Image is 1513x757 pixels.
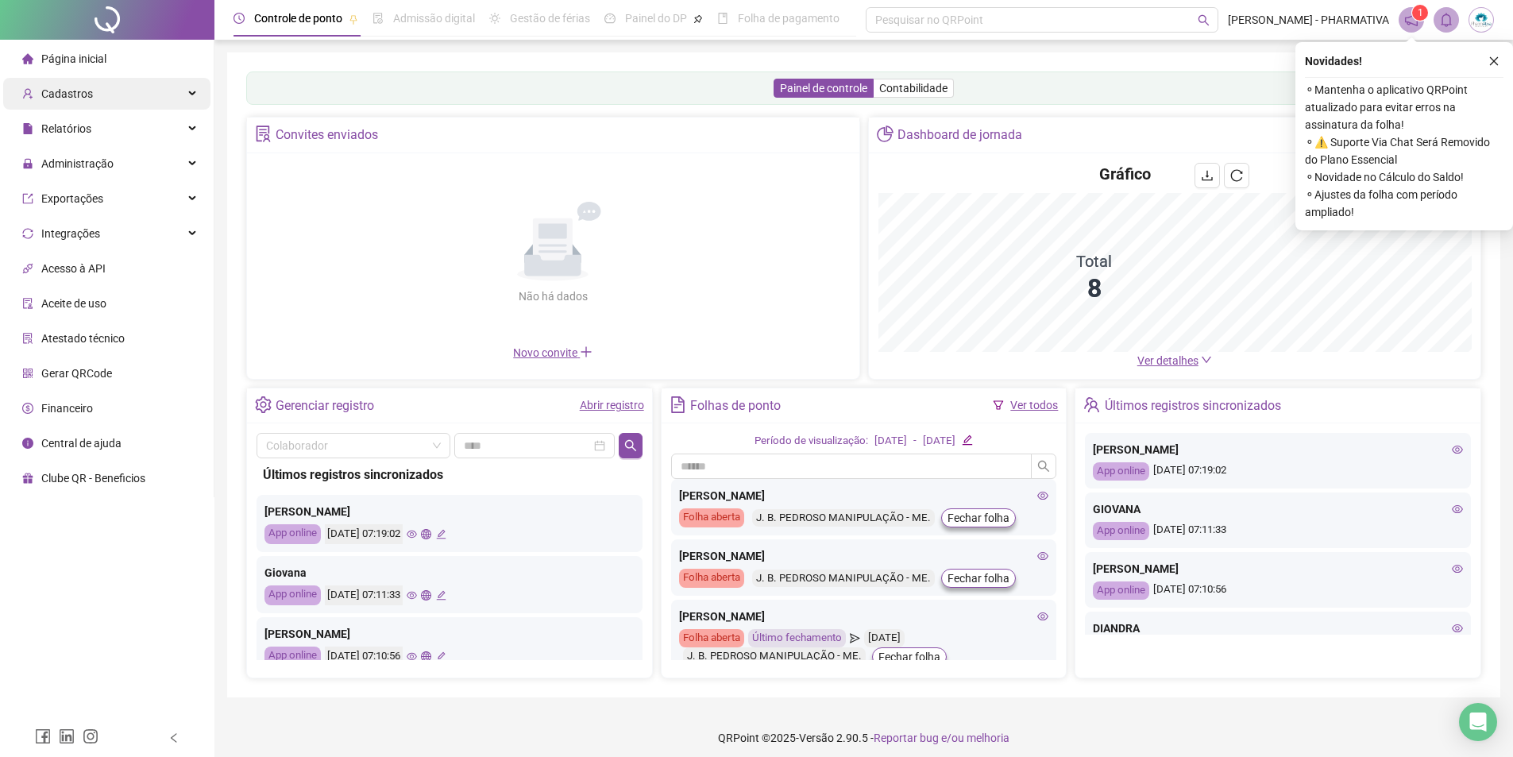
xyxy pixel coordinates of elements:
[41,402,93,415] span: Financeiro
[41,437,122,450] span: Central de ajuda
[752,509,935,527] div: J. B. PEDROSO MANIPULAÇÃO - ME.
[22,263,33,274] span: api
[264,625,635,643] div: [PERSON_NAME]
[878,648,940,666] span: Fechar folha
[717,13,728,24] span: book
[41,227,100,240] span: Integrações
[1452,444,1463,455] span: eye
[372,13,384,24] span: file-done
[41,157,114,170] span: Administração
[1452,623,1463,634] span: eye
[436,651,446,662] span: edit
[41,87,93,100] span: Cadastros
[59,728,75,744] span: linkedin
[41,262,106,275] span: Acesso à API
[22,123,33,134] span: file
[913,433,917,450] div: -
[264,647,321,666] div: App online
[254,12,342,25] span: Controle de ponto
[1439,13,1453,27] span: bell
[83,728,98,744] span: instagram
[407,529,417,539] span: eye
[1305,52,1362,70] span: Novidades !
[948,570,1009,587] span: Fechar folha
[407,590,417,601] span: eye
[1198,14,1210,26] span: search
[624,439,637,452] span: search
[897,122,1022,149] div: Dashboard de jornada
[683,647,866,666] div: J. B. PEDROSO MANIPULAÇÃO - ME.
[877,126,894,142] span: pie-chart
[670,396,686,413] span: file-text
[1488,56,1499,67] span: close
[41,367,112,380] span: Gerar QRCode
[580,399,644,411] a: Abrir registro
[325,585,403,605] div: [DATE] 07:11:33
[1093,462,1463,481] div: [DATE] 07:19:02
[41,192,103,205] span: Exportações
[480,288,626,305] div: Não há dados
[679,569,744,588] div: Folha aberta
[799,732,834,744] span: Versão
[349,14,358,24] span: pushpin
[35,728,51,744] span: facebook
[276,392,374,419] div: Gerenciar registro
[1105,392,1281,419] div: Últimos registros sincronizados
[1305,81,1503,133] span: ⚬ Mantenha o aplicativo QRPoint atualizado para evitar erros na assinatura da folha!
[874,732,1009,744] span: Reportar bug e/ou melhoria
[679,508,744,527] div: Folha aberta
[407,651,417,662] span: eye
[580,346,592,358] span: plus
[755,433,868,450] div: Período de visualização:
[234,13,245,24] span: clock-circle
[738,12,839,25] span: Folha de pagamento
[1412,5,1428,21] sup: 1
[1037,611,1048,622] span: eye
[679,487,1049,504] div: [PERSON_NAME]
[1469,8,1493,32] img: 24955
[625,12,687,25] span: Painel do DP
[41,332,125,345] span: Atestado técnico
[22,403,33,414] span: dollar
[752,570,935,588] div: J. B. PEDROSO MANIPULAÇÃO - ME.
[1305,133,1503,168] span: ⚬ ⚠️ Suporte Via Chat Será Removido do Plano Essencial
[436,590,446,601] span: edit
[941,508,1016,527] button: Fechar folha
[1093,441,1463,458] div: [PERSON_NAME]
[679,547,1049,565] div: [PERSON_NAME]
[489,13,500,24] span: sun
[1305,186,1503,221] span: ⚬ Ajustes da folha com período ampliado!
[604,13,616,24] span: dashboard
[1093,500,1463,518] div: GIOVANA
[41,297,106,310] span: Aceite de uso
[1137,354,1198,367] span: Ver detalhes
[325,524,403,544] div: [DATE] 07:19:02
[325,647,403,666] div: [DATE] 07:10:56
[255,396,272,413] span: setting
[421,590,431,601] span: global
[693,14,703,24] span: pushpin
[276,122,378,149] div: Convites enviados
[1228,11,1389,29] span: [PERSON_NAME] - PHARMATIVA
[872,647,947,666] button: Fechar folha
[993,400,1004,411] span: filter
[1201,169,1214,182] span: download
[780,82,867,95] span: Painel de controle
[421,651,431,662] span: global
[255,126,272,142] span: solution
[41,122,91,135] span: Relatórios
[679,608,1049,625] div: [PERSON_NAME]
[22,88,33,99] span: user-add
[264,564,635,581] div: Giovana
[1099,163,1151,185] h4: Gráfico
[864,629,905,647] div: [DATE]
[850,629,860,647] span: send
[264,585,321,605] div: App online
[22,193,33,204] span: export
[923,433,955,450] div: [DATE]
[263,465,636,485] div: Últimos registros sincronizados
[748,629,846,647] div: Último fechamento
[1010,399,1058,411] a: Ver todos
[22,368,33,379] span: qrcode
[874,433,907,450] div: [DATE]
